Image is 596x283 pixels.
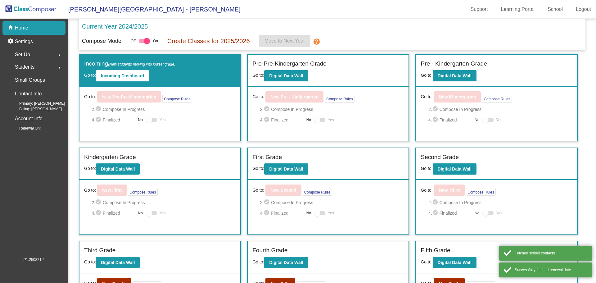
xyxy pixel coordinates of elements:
[84,94,96,100] span: Go to:
[439,188,460,193] b: New Third
[84,59,175,68] label: Incoming
[128,188,157,196] button: Compose Rules
[95,209,103,217] mat-icon: check_circle
[270,94,318,99] b: New Pre - Kindergarten
[15,38,33,45] p: Settings
[433,70,476,81] button: Digital Data Wall
[131,38,136,44] span: Off
[95,199,103,206] mat-icon: check_circle
[264,116,271,124] mat-icon: check_circle
[421,153,459,162] label: Second Grade
[138,117,143,123] span: No
[496,209,502,217] span: Yes
[162,95,192,103] button: Compose Rules
[259,35,310,47] button: Move to Next Year
[434,91,481,103] button: New Kindergarten
[269,260,303,265] b: Digital Data Wall
[252,246,287,255] label: Fourth Grade
[252,73,264,78] span: Go to:
[138,210,143,216] span: No
[160,209,166,217] span: Yes
[260,209,303,217] span: 4. Finalized
[421,246,450,255] label: Fifth Grade
[9,106,62,112] span: Billing: [PERSON_NAME]
[428,106,572,113] span: 2. Compose In Progress
[264,38,305,43] span: Move to Next Year
[84,73,96,78] span: Go to:
[153,38,158,44] span: On
[101,260,135,265] b: Digital Data Wall
[84,153,136,162] label: Kindergarten Grade
[108,62,175,66] span: (New students moving into lowest grade)
[96,70,149,81] button: Incoming Dashboard
[84,166,96,171] span: Go to:
[269,167,303,171] b: Digital Data Wall
[543,4,568,14] a: School
[306,117,311,123] span: No
[101,73,144,78] b: Incoming Dashboard
[260,116,303,124] span: 4. Finalized
[434,185,465,196] button: New Third
[92,106,236,113] span: 2. Compose In Progress
[265,91,323,103] button: New Pre - Kindergarten
[269,73,303,78] b: Digital Data Wall
[438,260,472,265] b: Digital Data Wall
[428,116,472,124] span: 4. Finalized
[160,116,166,124] span: Yes
[101,167,135,171] b: Digital Data Wall
[92,199,236,206] span: 2. Compose In Progress
[432,116,440,124] mat-icon: check_circle
[15,76,45,84] p: Small Groups
[56,52,63,59] mat-icon: arrow_right
[92,116,135,124] span: 4. Finalized
[15,24,28,32] p: Home
[328,209,334,217] span: Yes
[252,166,264,171] span: Go to:
[421,259,432,264] span: Go to:
[571,4,596,14] a: Logout
[15,50,30,59] span: Set Up
[432,209,440,217] mat-icon: check_circle
[421,94,432,100] span: Go to:
[260,106,404,113] span: 2. Compose In Progress
[433,257,476,268] button: Digital Data Wall
[9,101,65,106] span: Primary: [PERSON_NAME]
[264,163,308,175] button: Digital Data Wall
[428,209,472,217] span: 4. Finalized
[15,89,42,98] p: Contact Info
[432,106,440,113] mat-icon: check_circle
[439,94,476,99] b: New Kindergarten
[433,163,476,175] button: Digital Data Wall
[95,116,103,124] mat-icon: check_circle
[84,187,96,194] span: Go to:
[252,59,327,68] label: Pre-Pre-Kindergarten Grade
[15,114,43,123] p: Account Info
[62,4,241,14] span: [PERSON_NAME][GEOGRAPHIC_DATA] - [PERSON_NAME]
[82,37,121,45] p: Compose Mode
[265,185,301,196] button: New Second
[97,91,161,103] button: New Pre-Pre-Kindergarten
[496,4,540,14] a: Learning Portal
[421,73,432,78] span: Go to:
[102,188,122,193] b: New First
[15,63,34,71] span: Students
[252,187,264,194] span: Go to:
[496,116,502,124] span: Yes
[9,126,41,131] span: Renewal On:
[303,188,332,196] button: Compose Rules
[264,199,271,206] mat-icon: check_circle
[96,163,140,175] button: Digital Data Wall
[7,38,15,45] mat-icon: settings
[92,209,135,217] span: 4. Finalized
[475,117,479,123] span: No
[328,116,334,124] span: Yes
[260,199,404,206] span: 2. Compose In Progress
[428,199,572,206] span: 2. Compose In Progress
[96,257,140,268] button: Digital Data Wall
[252,259,264,264] span: Go to:
[252,153,282,162] label: First Grade
[102,94,156,99] b: New Pre-Pre-Kindergarten
[421,187,432,194] span: Go to:
[325,95,354,103] button: Compose Rules
[466,188,495,196] button: Compose Rules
